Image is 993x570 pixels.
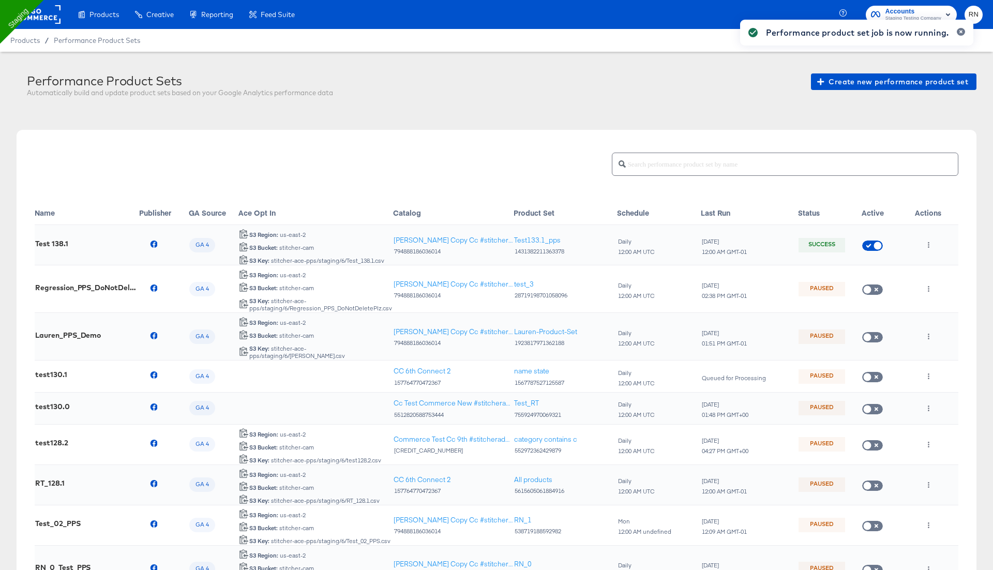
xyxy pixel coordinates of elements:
div: test_3 [514,279,534,289]
span: GA 4 [189,440,215,448]
a: [PERSON_NAME] Copy Cc #stitcherads #product-catalog #keep [394,559,513,569]
div: stitcher-cam [249,484,314,491]
div: RN_1 [514,515,532,525]
div: 12:00 AM GMT-01 [701,248,747,256]
strong: S3 Key: [249,456,269,464]
div: stitcher-cam [249,284,314,292]
strong: S3 Key: [249,297,269,305]
a: CC 6th Connect 2 [394,366,451,376]
span: / [40,36,54,44]
a: category contains c [514,434,577,444]
div: Performance Product Sets [27,73,333,88]
a: [PERSON_NAME] Copy Cc #stitcherads #product-catalog #keep [394,515,513,525]
div: Ace Opt In [238,207,393,218]
div: 794888186036014 [394,292,513,299]
div: Cc Test Commerce New #stitcherads #product-catalog #keep [394,398,513,408]
div: All products [514,475,552,485]
div: us-east-2 [249,552,306,559]
span: Products [10,36,40,44]
div: Name [35,207,139,218]
div: 12:00 AM UTC [618,340,655,347]
div: us-east-2 [249,471,306,478]
div: stitcher-cam [249,244,314,251]
div: 12:00 AM UTC [618,411,655,418]
div: [DATE] [701,329,747,337]
div: Daily [618,437,655,444]
a: Lauren-Product-Set [514,327,577,337]
div: us-east-2 [249,272,306,279]
strong: S3 Bucket: [249,332,278,339]
div: [CREDIT_CARD_NUMBER] [394,447,513,454]
div: stitcher-ace-pps/staging/6/[PERSON_NAME].csv [249,345,393,359]
div: stitcher-ace-pps/staging/6/test128.2.csv [249,457,382,464]
div: stitcher-ace-pps/staging/6/Regression_PPS_DoNotDeletePlz.csv [249,297,393,312]
a: RN_1 [514,515,562,525]
strong: S3 Bucket: [249,443,278,451]
a: Performance Product Sets [54,36,140,44]
div: 12:00 AM UTC [618,292,655,299]
a: All products [514,475,565,485]
div: 12:09 AM GMT-01 [701,528,747,535]
div: 157764770472367 [394,379,451,386]
div: 552972362429879 [514,447,577,454]
div: Daily [618,401,655,408]
div: Lauren_PPS_Demo [35,331,101,339]
strong: S3 Region: [249,271,278,279]
div: [PERSON_NAME] Copy Cc #stitcherads #product-catalog #keep [394,279,513,289]
div: RN_0 [514,559,532,569]
div: Test_RT [514,398,539,408]
div: 02:38 PM GMT-01 [701,292,747,299]
strong: S3 Region: [249,551,278,559]
a: name state [514,366,565,376]
div: Daily [618,477,655,485]
div: stitcher-cam [249,444,314,451]
span: Reporting [201,10,233,19]
div: RT_128.1 [35,479,65,487]
div: us-east-2 [249,512,306,519]
div: Product Set [514,207,617,218]
div: Daily [618,562,655,569]
div: Automatically build and update product sets based on your Google Analytics performance data [27,88,333,98]
div: 01:51 PM GMT-01 [701,340,747,347]
div: 12:00 AM UTC [618,488,655,495]
div: us-east-2 [249,319,306,326]
div: [DATE] [701,477,747,485]
strong: S3 Bucket: [249,484,278,491]
span: GA 4 [189,372,215,381]
button: AccountsStaging Testing Company [866,6,957,24]
div: 755924970069321 [514,411,562,418]
div: Performance product set job is now running. [766,26,949,39]
a: test_3 [514,279,568,289]
div: [DATE] [701,238,747,245]
div: 1923817971362188 [514,339,577,347]
span: Feed Suite [261,10,295,19]
div: 12:00 AM UTC [618,380,655,387]
input: Search performance product set by name [626,149,958,171]
strong: S3 Key: [249,257,269,264]
span: Products [89,10,119,19]
strong: S3 Key: [249,497,269,504]
div: stitcher-ace-pps/staging/6/Test_02_PPS.csv [249,537,391,545]
a: CC 6th Connect 2 [394,475,451,485]
strong: S3 Region: [249,471,278,478]
div: test130.0 [35,402,70,411]
div: stitcher-ace-pps/staging/6/RT_128.1.csv [249,497,380,504]
div: Schedule [617,207,701,218]
span: GA 4 [189,521,215,529]
div: Daily [618,238,655,245]
strong: S3 Key: [249,344,269,352]
strong: S3 Bucket: [249,244,278,251]
div: Paused [799,518,845,532]
div: [PERSON_NAME] Copy Cc #stitcherads #product-catalog #keep [394,235,513,245]
div: Catalog [393,207,513,218]
div: Daily [618,282,655,289]
strong: S3 Bucket: [249,524,278,532]
div: us-east-2 [249,431,306,438]
strong: S3 Region: [249,430,278,438]
div: GA Source [189,207,238,218]
div: 12:00 AM UTC [618,248,655,256]
strong: S3 Region: [249,231,278,238]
